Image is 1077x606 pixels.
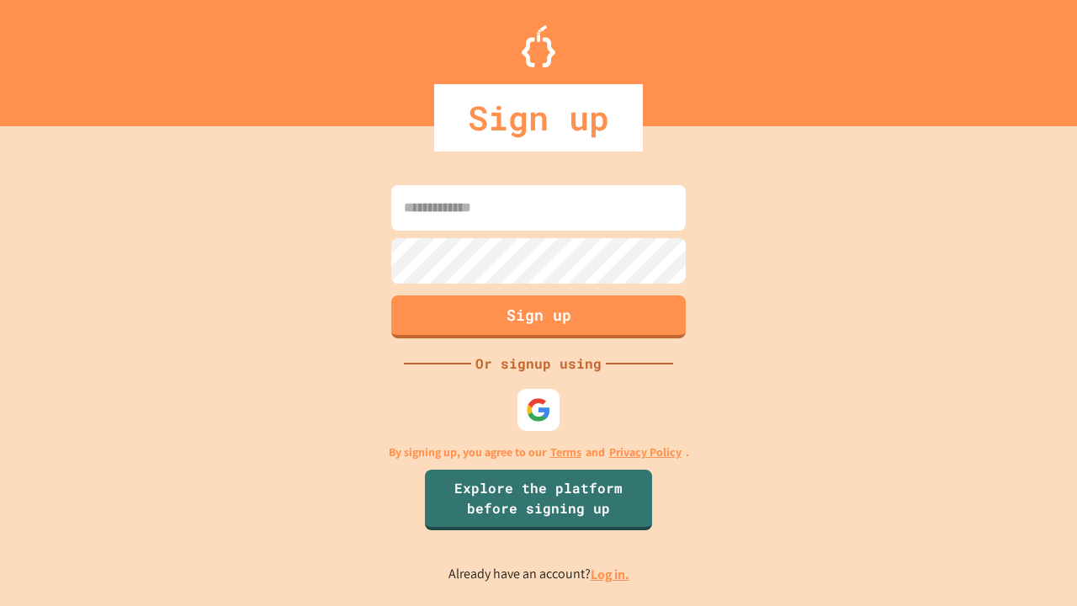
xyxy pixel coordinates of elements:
[937,465,1060,537] iframe: chat widget
[471,353,606,374] div: Or signup using
[448,564,629,585] p: Already have an account?
[434,84,643,151] div: Sign up
[391,295,686,338] button: Sign up
[522,25,555,67] img: Logo.svg
[550,444,581,461] a: Terms
[591,566,629,583] a: Log in.
[1006,539,1060,589] iframe: chat widget
[609,444,682,461] a: Privacy Policy
[526,397,551,423] img: google-icon.svg
[425,470,652,530] a: Explore the platform before signing up
[389,444,689,461] p: By signing up, you agree to our and .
